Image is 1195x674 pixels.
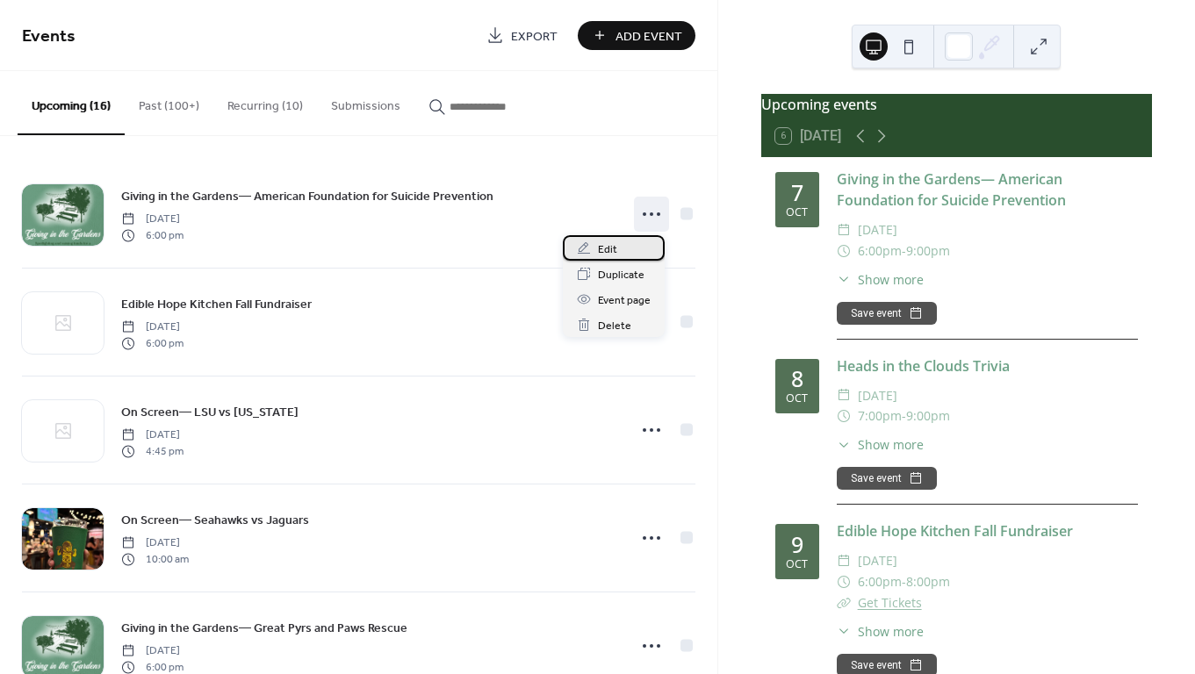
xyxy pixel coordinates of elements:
[598,266,644,284] span: Duplicate
[837,385,851,406] div: ​
[791,182,803,204] div: 7
[837,622,924,641] button: ​Show more
[837,435,851,454] div: ​
[121,427,184,443] span: [DATE]
[121,186,493,206] a: Giving in the Gardens— American Foundation for Suicide Prevention
[791,368,803,390] div: 8
[837,622,851,641] div: ​
[578,21,695,50] button: Add Event
[598,317,631,335] span: Delete
[121,643,184,659] span: [DATE]
[121,335,184,351] span: 6:00 pm
[902,571,906,592] span: -
[858,435,924,454] span: Show more
[121,296,312,314] span: Edible Hope Kitchen Fall Fundraiser
[121,294,312,314] a: Edible Hope Kitchen Fall Fundraiser
[121,512,309,530] span: On Screen— Seahawks vs Jaguars
[858,240,902,262] span: 6:00pm
[121,443,184,459] span: 4:45 pm
[906,240,950,262] span: 9:00pm
[858,550,897,571] span: [DATE]
[837,302,937,325] button: Save event
[837,592,851,613] div: ​
[125,71,213,133] button: Past (100+)
[121,535,189,551] span: [DATE]
[837,550,851,571] div: ​
[18,71,125,135] button: Upcoming (16)
[213,71,317,133] button: Recurring (10)
[791,534,803,556] div: 9
[906,405,950,427] span: 9:00pm
[858,405,902,427] span: 7:00pm
[858,622,924,641] span: Show more
[858,594,922,611] a: Get Tickets
[121,212,184,227] span: [DATE]
[837,571,851,592] div: ​
[858,219,897,240] span: [DATE]
[121,510,309,530] a: On Screen— Seahawks vs Jaguars
[902,405,906,427] span: -
[837,219,851,240] div: ​
[837,435,924,454] button: ​Show more
[906,571,950,592] span: 8:00pm
[121,620,407,638] span: Giving in the Gardens— Great Pyrs and Paws Rescue
[837,467,937,490] button: Save event
[858,270,924,289] span: Show more
[121,404,299,422] span: On Screen— LSU vs [US_STATE]
[837,405,851,427] div: ​
[786,393,808,405] div: Oct
[121,618,407,638] a: Giving in the Gardens— Great Pyrs and Paws Rescue
[902,240,906,262] span: -
[837,521,1073,541] a: Edible Hope Kitchen Fall Fundraiser
[121,402,299,422] a: On Screen— LSU vs [US_STATE]
[786,559,808,570] div: Oct
[121,227,184,243] span: 6:00 pm
[121,319,184,335] span: [DATE]
[121,551,189,567] span: 10:00 am
[837,355,1138,376] div: Heads in the Clouds Trivia
[317,71,414,133] button: Submissions
[615,27,682,46] span: Add Event
[837,168,1138,211] div: Giving in the Gardens— American Foundation for Suicide Prevention
[837,240,851,262] div: ​
[858,571,902,592] span: 6:00pm
[511,27,558,46] span: Export
[22,19,76,54] span: Events
[761,94,1152,115] div: Upcoming events
[786,207,808,219] div: Oct
[121,188,493,206] span: Giving in the Gardens— American Foundation for Suicide Prevention
[837,270,851,289] div: ​
[473,21,571,50] a: Export
[858,385,897,406] span: [DATE]
[837,270,924,289] button: ​Show more
[598,291,651,310] span: Event page
[598,240,617,259] span: Edit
